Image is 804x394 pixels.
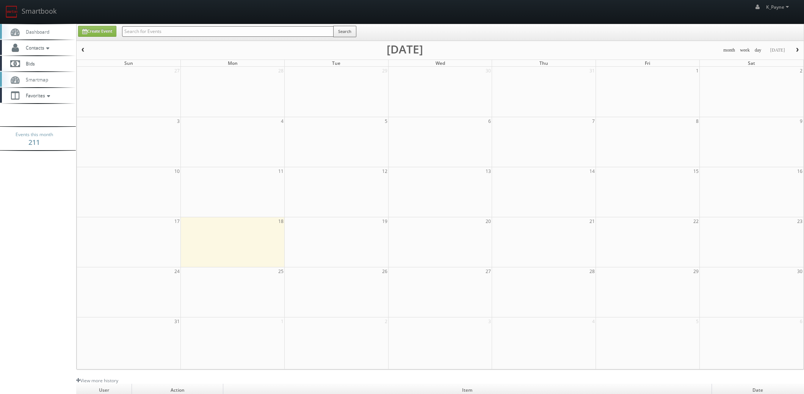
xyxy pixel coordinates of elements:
[485,67,492,75] span: 30
[796,267,803,275] span: 30
[695,317,699,325] span: 5
[76,377,118,384] a: View more history
[767,46,787,55] button: [DATE]
[174,167,180,175] span: 10
[6,6,18,18] img: smartbook-logo.png
[28,138,40,147] strong: 211
[693,267,699,275] span: 29
[589,167,596,175] span: 14
[280,317,284,325] span: 1
[381,67,388,75] span: 29
[122,26,334,37] input: Search for Events
[645,60,650,66] span: Fri
[277,167,284,175] span: 11
[485,167,492,175] span: 13
[174,267,180,275] span: 24
[693,217,699,225] span: 22
[485,217,492,225] span: 20
[22,60,35,67] span: Bids
[589,67,596,75] span: 31
[387,46,423,53] h2: [DATE]
[748,60,755,66] span: Sat
[124,60,133,66] span: Sun
[589,217,596,225] span: 21
[22,28,49,35] span: Dashboard
[174,67,180,75] span: 27
[277,267,284,275] span: 25
[381,217,388,225] span: 19
[752,46,764,55] button: day
[487,117,492,125] span: 6
[174,217,180,225] span: 17
[78,26,116,37] a: Create Event
[176,117,180,125] span: 3
[591,117,596,125] span: 7
[174,317,180,325] span: 31
[381,267,388,275] span: 26
[435,60,445,66] span: Wed
[695,117,699,125] span: 8
[381,167,388,175] span: 12
[721,46,738,55] button: month
[228,60,238,66] span: Mon
[384,317,388,325] span: 2
[591,317,596,325] span: 4
[277,217,284,225] span: 18
[485,267,492,275] span: 27
[333,26,356,37] button: Search
[332,60,340,66] span: Tue
[384,117,388,125] span: 5
[589,267,596,275] span: 28
[799,317,803,325] span: 6
[280,117,284,125] span: 4
[487,317,492,325] span: 3
[737,46,752,55] button: week
[22,92,52,99] span: Favorites
[799,117,803,125] span: 9
[799,67,803,75] span: 2
[539,60,548,66] span: Thu
[695,67,699,75] span: 1
[796,167,803,175] span: 16
[22,44,51,51] span: Contacts
[16,131,53,138] span: Events this month
[693,167,699,175] span: 15
[277,67,284,75] span: 28
[796,217,803,225] span: 23
[22,76,48,83] span: Smartmap
[766,4,791,10] span: K_Payne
